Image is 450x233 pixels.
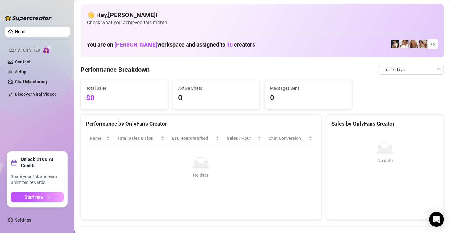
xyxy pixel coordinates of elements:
img: David [409,40,418,48]
th: Chat Conversion [265,132,316,144]
th: Sales / Hour [223,132,265,144]
strong: Unlock $100 AI Credits [21,156,64,169]
img: Uncle [419,40,427,48]
div: Sales by OnlyFans Creator [331,120,439,128]
span: Chat Conversion [268,135,307,142]
a: Discover Viral Videos [15,92,57,97]
img: Jake [400,40,409,48]
span: Messages Sent [270,85,347,92]
div: Est. Hours Worked [172,135,214,142]
div: No data [92,172,310,179]
a: Chat Monitoring [15,79,47,84]
h4: Performance Breakdown [81,65,150,74]
span: [PERSON_NAME] [115,41,157,48]
div: Open Intercom Messenger [429,212,444,227]
div: Performance by OnlyFans Creator [86,120,316,128]
span: Last 7 days [382,65,440,74]
span: 0 [270,92,347,104]
span: $0 [86,92,163,104]
span: gift [11,159,17,166]
span: Start now [25,194,43,199]
span: Total Sales & Tips [117,135,160,142]
span: Total Sales [86,85,163,92]
span: Sales / Hour [227,135,256,142]
img: AI Chatter [43,45,52,54]
span: Izzy AI Chatter [9,48,40,53]
h4: 👋 Hey, [PERSON_NAME] ! [87,11,438,19]
a: Content [15,59,31,64]
th: Total Sales & Tips [114,132,168,144]
img: Chris [391,40,399,48]
span: calendar [437,68,440,71]
span: Check what you achieved this month [87,19,438,26]
span: arrow-right [46,195,50,199]
img: logo-BBDzfeDw.svg [5,15,52,21]
a: Settings [15,217,31,222]
a: Setup [15,69,26,74]
span: Name [90,135,105,142]
span: 10 [227,41,233,48]
div: No data [334,157,436,164]
span: + 6 [430,41,435,48]
span: Share your link and earn unlimited rewards [11,174,64,186]
span: 0 [178,92,255,104]
th: Name [86,132,114,144]
h1: You are on workspace and assigned to creators [87,41,255,48]
a: Home [15,29,27,34]
span: Active Chats [178,85,255,92]
button: Start nowarrow-right [11,192,64,202]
